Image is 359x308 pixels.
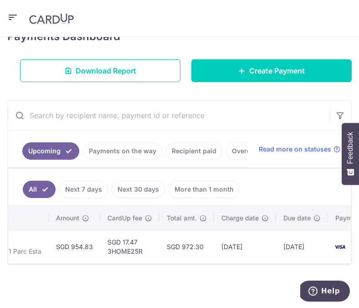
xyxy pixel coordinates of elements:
[112,181,165,198] a: Next 30 days
[22,142,79,160] a: Upcoming
[221,214,259,223] span: Charge date
[29,13,74,24] img: CardUp
[331,241,349,252] img: Bank Card
[100,230,159,263] td: SGD 17.47 3HOME25R
[249,65,305,76] span: Create Payment
[300,281,350,303] iframe: Opens a widget where you can find more information
[276,230,328,263] td: [DATE]
[76,65,136,76] span: Download Report
[83,142,162,160] a: Payments on the way
[159,230,214,263] td: SGD 972.30
[59,181,108,198] a: Next 7 days
[166,142,222,160] a: Recipient paid
[169,181,240,198] a: More than 1 month
[108,214,142,223] span: CardUp fee
[259,145,340,154] a: Read more on statuses
[56,214,79,223] span: Amount
[191,59,352,82] a: Create Payment
[20,59,180,82] a: Download Report
[259,145,331,154] span: Read more on statuses
[226,142,265,160] a: Overdue
[346,132,354,164] span: Feedback
[8,101,329,130] input: Search by recipient name, payment id or reference
[23,181,56,198] a: All
[214,230,276,263] td: [DATE]
[283,214,311,223] span: Due date
[342,123,359,185] button: Feedback - Show survey
[49,230,100,263] td: SGD 954.83
[167,214,197,223] span: Total amt.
